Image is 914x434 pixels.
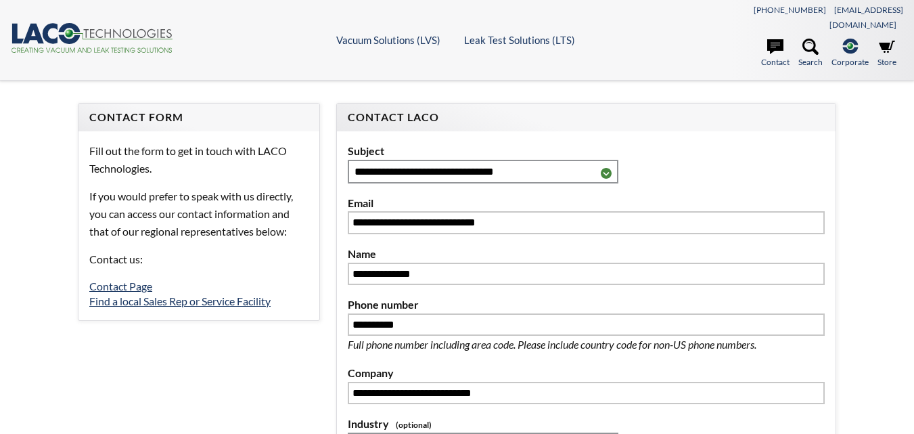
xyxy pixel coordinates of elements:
h4: Contact LACO [348,110,825,125]
a: Leak Test Solutions (LTS) [464,34,575,46]
a: Contact [761,39,790,68]
a: Store [877,39,896,68]
h4: Contact Form [89,110,309,125]
p: Full phone number including area code. Please include country code for non-US phone numbers. [348,336,801,353]
a: Vacuum Solutions (LVS) [336,34,440,46]
label: Company [348,364,825,382]
label: Email [348,194,825,212]
p: Contact us: [89,251,309,268]
label: Subject [348,142,825,160]
label: Name [348,245,825,263]
label: Industry [348,415,825,433]
a: [EMAIL_ADDRESS][DOMAIN_NAME] [829,5,903,30]
a: Find a local Sales Rep or Service Facility [89,295,271,307]
p: Fill out the form to get in touch with LACO Technologies. [89,142,309,177]
a: [PHONE_NUMBER] [754,5,826,15]
span: Corporate [831,56,869,68]
label: Phone number [348,296,825,313]
a: Contact Page [89,280,152,292]
p: If you would prefer to speak with us directly, you can access our contact information and that of... [89,188,309,240]
a: Search [798,39,823,68]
